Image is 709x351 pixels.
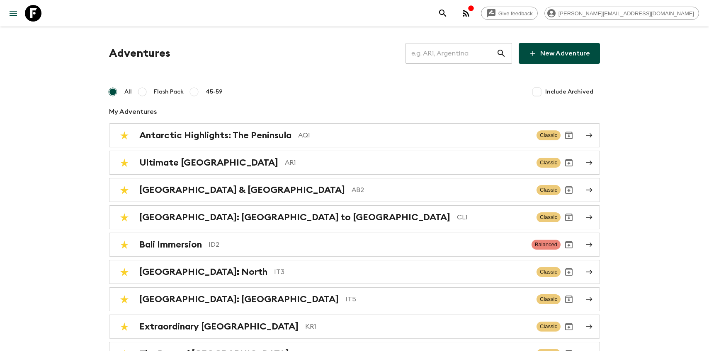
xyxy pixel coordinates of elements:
button: Archive [561,127,577,144]
button: Archive [561,291,577,308]
p: AB2 [352,185,530,195]
span: Flash Pack [154,88,184,96]
p: IT3 [274,267,530,277]
a: Bali ImmersionID2BalancedArchive [109,233,600,257]
button: Archive [561,236,577,253]
span: All [124,88,132,96]
h2: [GEOGRAPHIC_DATA]: North [139,267,267,277]
a: [GEOGRAPHIC_DATA] & [GEOGRAPHIC_DATA]AB2ClassicArchive [109,178,600,202]
button: Archive [561,182,577,198]
a: New Adventure [519,43,600,64]
button: Archive [561,154,577,171]
p: AQ1 [298,130,530,140]
span: Classic [537,185,561,195]
div: [PERSON_NAME][EMAIL_ADDRESS][DOMAIN_NAME] [544,7,699,20]
h2: [GEOGRAPHIC_DATA]: [GEOGRAPHIC_DATA] to [GEOGRAPHIC_DATA] [139,212,450,223]
button: Archive [561,318,577,335]
span: Classic [537,212,561,222]
button: Archive [561,264,577,280]
h2: Bali Immersion [139,239,202,250]
p: IT5 [345,294,530,304]
p: My Adventures [109,107,600,117]
span: Classic [537,322,561,332]
a: [GEOGRAPHIC_DATA]: [GEOGRAPHIC_DATA]IT5ClassicArchive [109,287,600,311]
a: Give feedback [481,7,538,20]
h2: Antarctic Highlights: The Peninsula [139,130,291,141]
p: CL1 [457,212,530,222]
span: Classic [537,267,561,277]
h2: [GEOGRAPHIC_DATA] & [GEOGRAPHIC_DATA] [139,185,345,195]
a: Antarctic Highlights: The PeninsulaAQ1ClassicArchive [109,123,600,147]
h1: Adventures [109,45,170,62]
span: Classic [537,130,561,140]
span: 45-59 [206,88,223,96]
button: Archive [561,209,577,226]
a: Ultimate [GEOGRAPHIC_DATA]AR1ClassicArchive [109,151,600,175]
a: [GEOGRAPHIC_DATA]: [GEOGRAPHIC_DATA] to [GEOGRAPHIC_DATA]CL1ClassicArchive [109,205,600,229]
p: KR1 [305,322,530,332]
span: [PERSON_NAME][EMAIL_ADDRESS][DOMAIN_NAME] [554,10,699,17]
h2: Ultimate [GEOGRAPHIC_DATA] [139,157,278,168]
p: AR1 [285,158,530,168]
h2: [GEOGRAPHIC_DATA]: [GEOGRAPHIC_DATA] [139,294,339,305]
span: Classic [537,294,561,304]
p: ID2 [209,240,525,250]
span: Give feedback [494,10,537,17]
span: Balanced [532,240,561,250]
button: search adventures [435,5,451,22]
a: [GEOGRAPHIC_DATA]: NorthIT3ClassicArchive [109,260,600,284]
span: Classic [537,158,561,168]
input: e.g. AR1, Argentina [405,42,496,65]
h2: Extraordinary [GEOGRAPHIC_DATA] [139,321,299,332]
span: Include Archived [545,88,593,96]
a: Extraordinary [GEOGRAPHIC_DATA]KR1ClassicArchive [109,315,600,339]
button: menu [5,5,22,22]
